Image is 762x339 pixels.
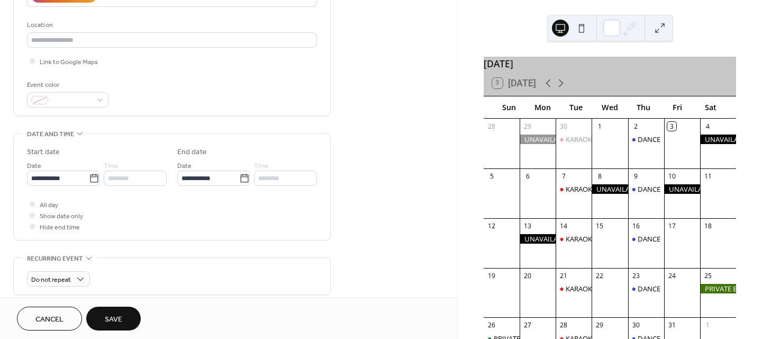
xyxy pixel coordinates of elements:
[566,135,596,144] div: KARAOKE
[556,234,592,244] div: KARAOKE
[595,271,604,280] div: 22
[667,122,676,131] div: 3
[566,284,596,293] div: KARAOKE
[694,96,728,118] div: Sat
[86,307,141,331] button: Save
[559,122,568,131] div: 30
[40,211,83,222] span: Show date only
[638,184,660,194] div: DANCE
[631,271,640,280] div: 23
[664,184,700,194] div: UNAVAILABLE
[556,284,592,293] div: KARAOKE
[487,122,496,131] div: 28
[40,57,98,68] span: Link to Google Maps
[703,172,712,181] div: 11
[559,321,568,330] div: 28
[177,147,207,158] div: End date
[638,234,660,244] div: DANCE
[638,284,660,293] div: DANCE
[667,172,676,181] div: 10
[700,135,736,144] div: UNAVAILABLE
[631,221,640,230] div: 16
[595,221,604,230] div: 15
[631,172,640,181] div: 9
[559,221,568,230] div: 14
[520,135,556,144] div: UNAVAILABLE
[526,96,560,118] div: Mon
[520,234,556,244] div: UNAVAILABLE
[631,122,640,131] div: 2
[703,221,712,230] div: 18
[595,122,604,131] div: 1
[523,321,532,330] div: 27
[27,253,83,264] span: Recurring event
[484,57,736,70] div: [DATE]
[556,135,592,144] div: KARAOKE
[556,184,592,194] div: KARAOKE
[27,160,41,172] span: Date
[700,284,736,293] div: PRIVATE EVENT
[566,184,596,194] div: KARAOKE
[27,129,74,140] span: Date and time
[559,172,568,181] div: 7
[487,221,496,230] div: 12
[35,314,63,325] span: Cancel
[628,135,664,144] div: DANCE
[487,271,496,280] div: 19
[523,221,532,230] div: 13
[559,271,568,280] div: 21
[487,321,496,330] div: 26
[592,184,628,194] div: UNAVAILABLE
[703,321,712,330] div: 1
[703,271,712,280] div: 25
[627,96,660,118] div: Thu
[628,234,664,244] div: DANCE
[27,79,106,91] div: Event color
[566,234,596,244] div: KARAOKE
[638,135,660,144] div: DANCE
[667,271,676,280] div: 24
[40,200,58,211] span: All day
[523,271,532,280] div: 20
[628,184,664,194] div: DANCE
[595,172,604,181] div: 8
[628,284,664,293] div: DANCE
[667,321,676,330] div: 31
[631,321,640,330] div: 30
[667,221,676,230] div: 17
[177,160,192,172] span: Date
[559,96,593,118] div: Tue
[254,160,269,172] span: Time
[492,96,526,118] div: Sun
[105,314,122,325] span: Save
[523,172,532,181] div: 6
[17,307,82,331] button: Cancel
[660,96,694,118] div: Fri
[31,274,71,286] span: Do not repeat
[593,96,627,118] div: Wed
[523,122,532,131] div: 29
[703,122,712,131] div: 4
[40,222,80,233] span: Hide end time
[595,321,604,330] div: 29
[27,147,60,158] div: Start date
[27,20,315,31] div: Location
[104,160,119,172] span: Time
[487,172,496,181] div: 5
